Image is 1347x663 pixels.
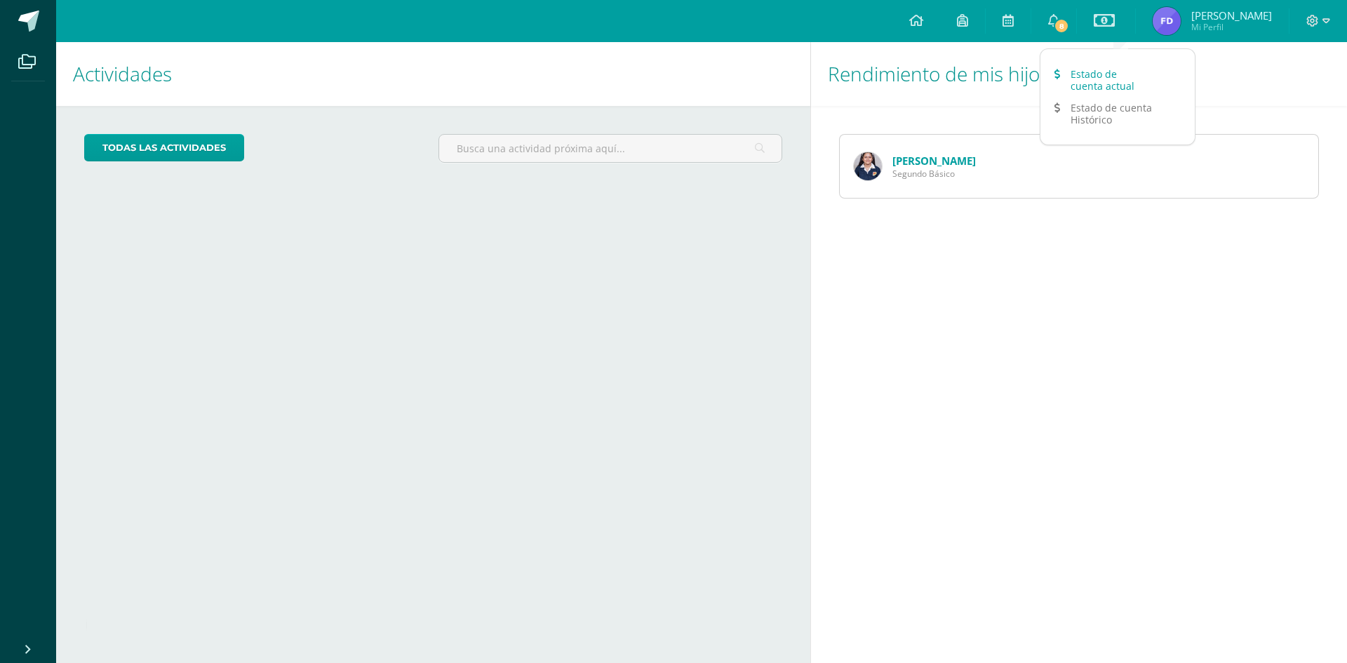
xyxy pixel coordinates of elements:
img: 67847222a7443b4574cd604daf847eff.png [1153,7,1181,35]
span: 8 [1054,18,1069,34]
span: [PERSON_NAME] [1191,8,1272,22]
span: Mi Perfil [1191,21,1272,33]
span: Segundo Básico [892,168,976,180]
a: todas las Actividades [84,134,244,161]
input: Busca una actividad próxima aquí... [439,135,781,162]
a: Estado de cuenta actual [1040,63,1195,97]
a: Estado de cuenta Histórico [1040,97,1195,130]
img: f089eeefc3b9e9f13f72308e4fd7e7a9.png [854,152,882,180]
a: [PERSON_NAME] [892,154,976,168]
h1: Rendimiento de mis hijos [828,42,1330,106]
h1: Actividades [73,42,793,106]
